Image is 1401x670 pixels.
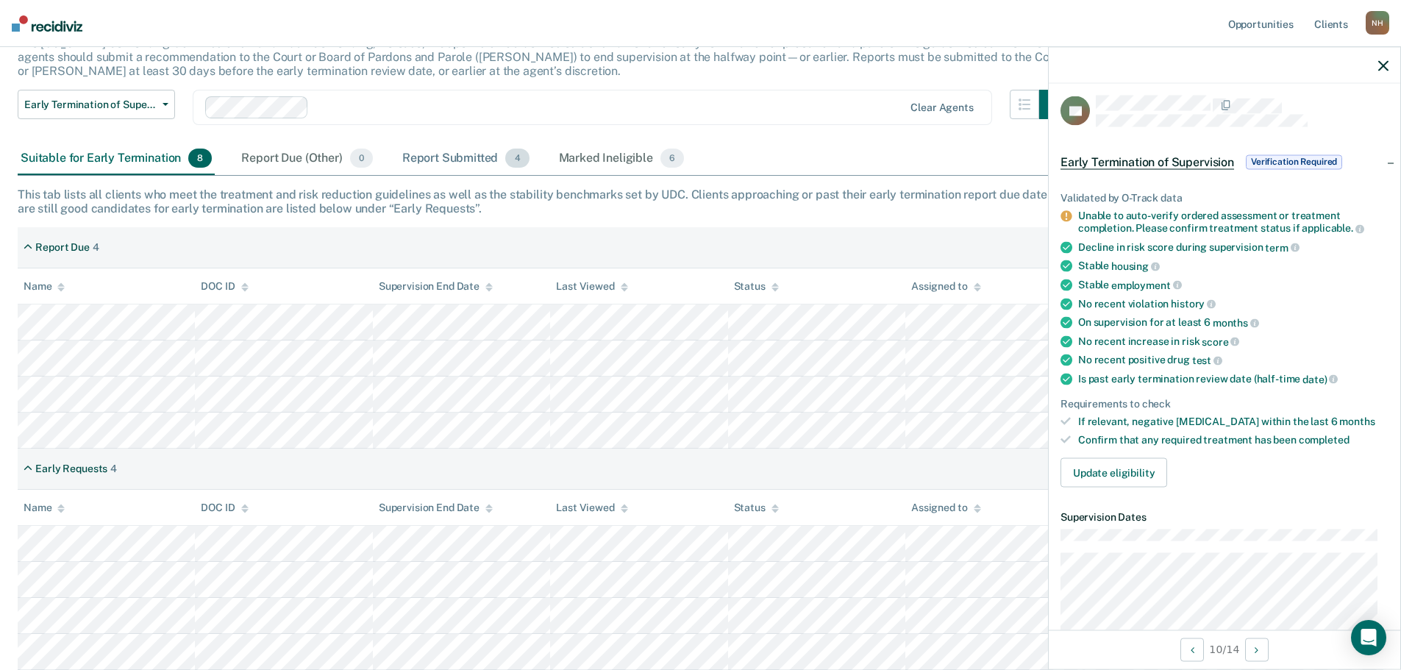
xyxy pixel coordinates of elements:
div: If relevant, negative [MEDICAL_DATA] within the last 6 [1078,416,1388,428]
div: 4 [110,463,117,475]
div: No recent increase in risk [1078,335,1388,348]
div: 4 [93,241,99,254]
div: Requirements to check [1060,397,1388,410]
button: Previous Opportunity [1180,638,1204,661]
div: Status [734,280,779,293]
span: employment [1111,279,1181,291]
div: Marked Ineligible [556,143,688,175]
span: Verification Required [1246,154,1342,169]
p: The [US_STATE] Sentencing Commission’s 2025 Adult Sentencing, Release, & Supervision Guidelines e... [18,36,1064,78]
div: This tab lists all clients who meet the treatment and risk reduction guidelines as well as the st... [18,188,1383,215]
div: Open Intercom Messenger [1351,620,1386,655]
div: Last Viewed [556,502,627,514]
span: Early Termination of Supervision [24,99,157,111]
div: Early Requests [35,463,107,475]
div: Validated by O-Track data [1060,191,1388,204]
div: Supervision End Date [379,280,493,293]
button: Update eligibility [1060,457,1167,487]
div: Status [734,502,779,514]
div: Clear agents [910,101,973,114]
div: Early Termination of SupervisionVerification Required [1049,138,1400,185]
div: Supervision End Date [379,502,493,514]
span: Early Termination of Supervision [1060,154,1234,169]
div: No recent positive drug [1078,354,1388,367]
div: Report Submitted [399,143,532,175]
div: Last Viewed [556,280,627,293]
div: DOC ID [201,280,248,293]
span: term [1265,241,1299,253]
dt: Supervision Dates [1060,510,1388,523]
span: history [1171,298,1216,310]
div: Stable [1078,278,1388,291]
img: Recidiviz [12,15,82,32]
span: completed [1299,434,1350,446]
div: Name [24,502,65,514]
div: Report Due (Other) [238,143,375,175]
span: date) [1302,373,1338,385]
div: No recent violation [1078,297,1388,310]
span: 6 [660,149,684,168]
div: Assigned to [911,280,980,293]
span: months [1339,416,1375,427]
div: Assigned to [911,502,980,514]
span: months [1213,316,1259,328]
div: Confirm that any required treatment has been [1078,434,1388,446]
div: Is past early termination review date (half-time [1078,372,1388,385]
div: N H [1366,11,1389,35]
div: DOC ID [201,502,248,514]
span: 0 [350,149,373,168]
div: Stable [1078,260,1388,273]
div: Name [24,280,65,293]
div: Report Due [35,241,90,254]
span: 8 [188,149,212,168]
span: score [1202,335,1239,347]
div: On supervision for at least 6 [1078,316,1388,329]
div: 10 / 14 [1049,630,1400,669]
button: Next Opportunity [1245,638,1269,661]
div: Suitable for Early Termination [18,143,215,175]
span: housing [1111,260,1160,272]
div: Decline in risk score during supervision [1078,240,1388,254]
span: 4 [505,149,529,168]
span: test [1192,354,1222,366]
div: Unable to auto-verify ordered assessment or treatment completion. Please confirm treatment status... [1078,210,1388,235]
